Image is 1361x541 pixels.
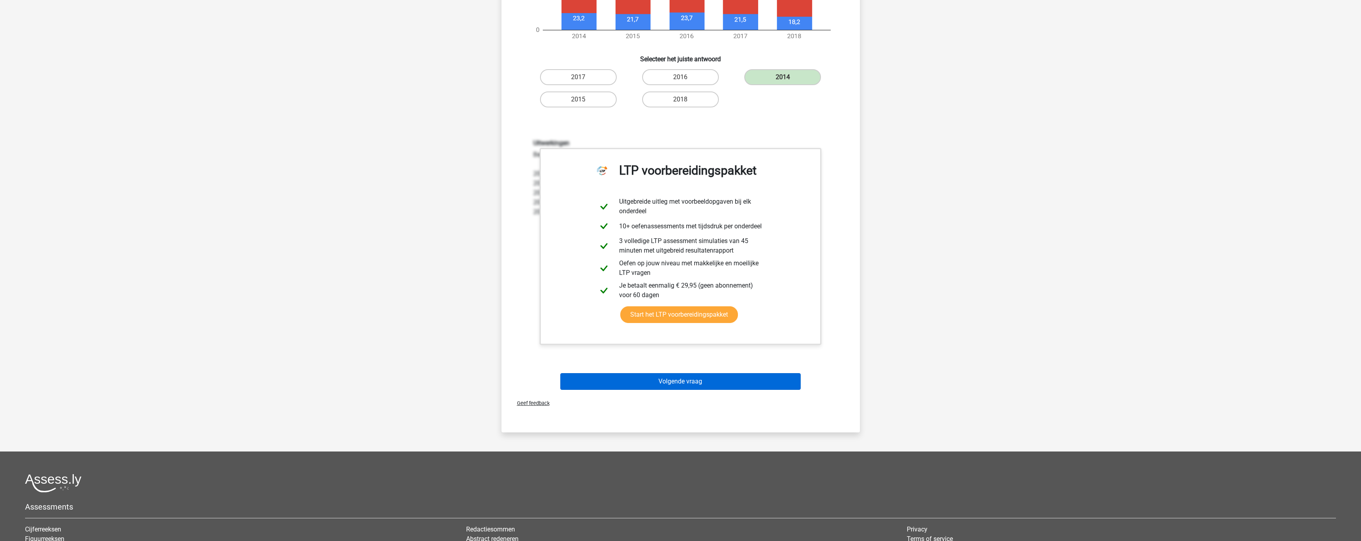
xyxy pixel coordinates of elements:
[560,373,801,390] button: Volgende vraag
[642,69,719,85] label: 2016
[514,49,847,63] h6: Selecteer het juiste antwoord
[540,91,617,107] label: 2015
[25,474,81,492] img: Assessly logo
[466,525,515,533] a: Redactiesommen
[907,525,927,533] a: Privacy
[620,306,738,323] a: Start het LTP voorbereidingspakket
[511,400,550,406] span: Geef feedback
[527,139,834,217] div: Bereken het percentage voor elk jaar: 2014: 78.3/(23.2+78.3+12.2+24.0)=57% 2015: 74.8/(21.7+74.8+...
[540,69,617,85] label: 2017
[642,91,719,107] label: 2018
[25,525,61,533] a: Cijferreeksen
[744,69,821,85] label: 2014
[25,502,1336,512] h5: Assessments
[533,139,828,147] h6: Uitwerkingen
